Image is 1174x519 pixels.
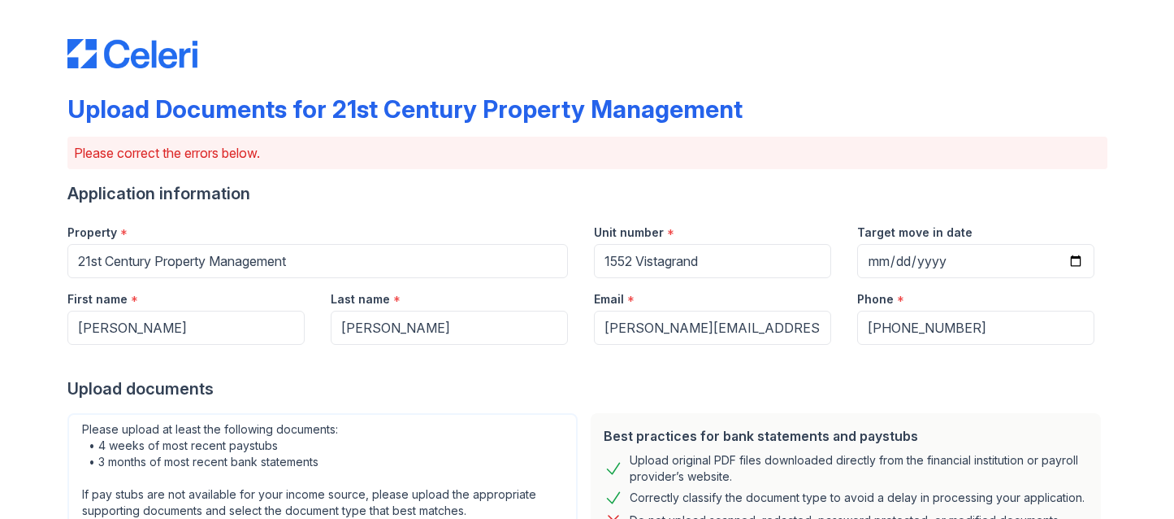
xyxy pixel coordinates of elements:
div: Upload original PDF files downloaded directly from the financial institution or payroll provider’... [630,452,1088,485]
img: CE_Logo_Blue-a8612792a0a2168367f1c8372b55b34899dd931a85d93a1a3d3e32e68fde9ad4.png [67,39,197,68]
div: Upload documents [67,377,1107,400]
label: Phone [857,291,894,307]
label: Last name [331,291,390,307]
div: Best practices for bank statements and paystubs [604,426,1088,446]
div: Upload Documents for 21st Century Property Management [67,94,743,124]
label: Property [67,225,117,241]
label: First name [67,291,128,307]
div: Correctly classify the document type to avoid a delay in processing your application. [630,488,1085,508]
div: Application information [67,182,1107,205]
label: Unit number [594,225,664,241]
label: Target move in date [857,225,973,241]
p: Please correct the errors below. [74,143,1101,163]
label: Email [594,291,624,307]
